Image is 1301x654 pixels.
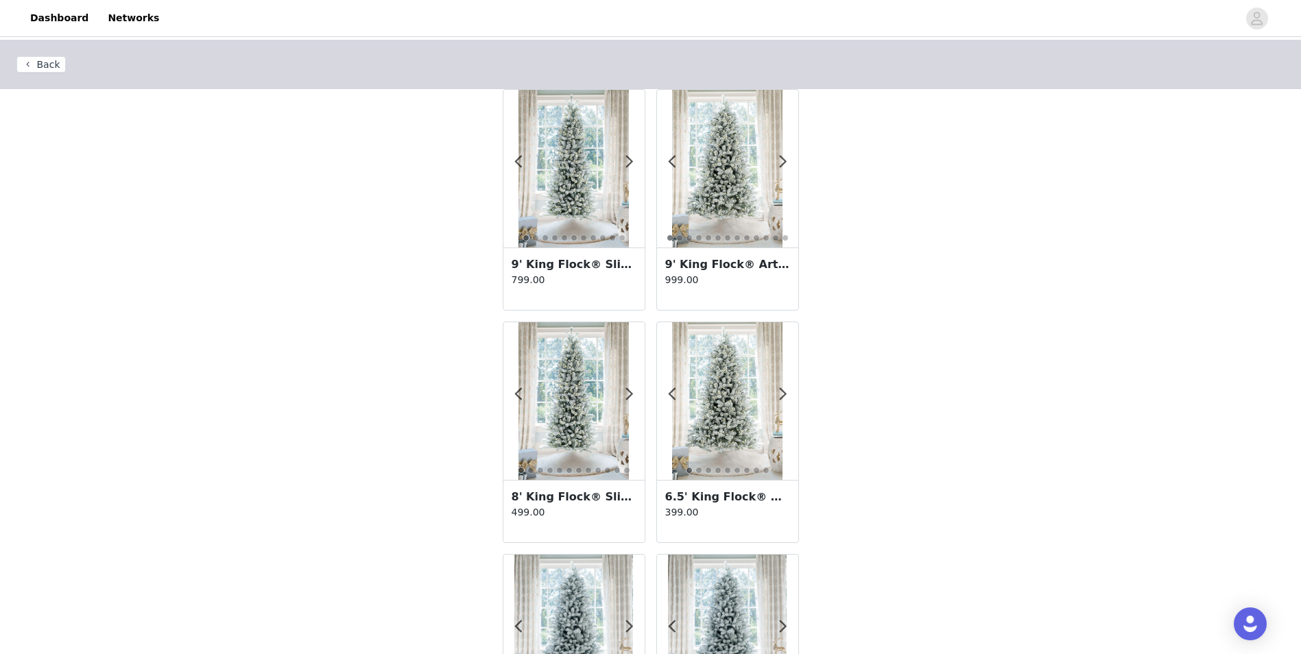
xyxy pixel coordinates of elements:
[734,234,741,241] button: 8
[527,467,534,474] button: 2
[551,234,558,241] button: 4
[686,467,693,474] button: 1
[566,467,573,474] button: 6
[604,467,611,474] button: 10
[665,505,790,520] p: 399.00
[547,467,553,474] button: 4
[743,234,750,241] button: 9
[556,467,563,474] button: 5
[772,234,779,241] button: 12
[512,489,636,505] h3: 8' King Flock® Slim Artificial Christmas Tree with 700 Warm White LED Lights
[695,467,702,474] button: 2
[763,467,769,474] button: 9
[724,467,731,474] button: 5
[753,467,760,474] button: 8
[672,322,783,480] img: King of Christmas 6.5' King Flock® Artificial Christmas Tree with 600 Warm White LED Lights
[537,467,544,474] button: 3
[99,3,167,34] a: Networks
[571,234,577,241] button: 6
[532,234,539,241] button: 2
[623,467,630,474] button: 12
[705,234,712,241] button: 5
[16,56,66,73] button: Back
[665,256,790,273] h3: 9' King Flock® Artificial Christmas Tree with 1100 Warm White LED Lights
[1250,8,1263,29] div: avatar
[734,467,741,474] button: 6
[672,90,783,247] img: King of Christmas 9' King Flock® Artificial Christmas Tree with 1100 Warm White LED Lights
[705,467,712,474] button: 3
[22,3,97,34] a: Dashboard
[580,234,587,241] button: 7
[512,256,636,273] h3: 9' King Flock® Slim Artificial Christmas Tree with 900 Warm White LED Lights
[595,467,601,474] button: 9
[542,234,549,241] button: 3
[561,234,568,241] button: 5
[518,90,629,247] img: King of Christmas 9' King Flock® Slim Artificial Christmas Tree with 900 Warm White LED Lights
[665,273,790,287] p: 999.00
[523,234,529,241] button: 1
[512,505,636,520] p: 499.00
[695,234,702,241] button: 4
[1234,607,1267,640] div: Open Intercom Messenger
[575,467,582,474] button: 7
[782,234,789,241] button: 13
[743,467,750,474] button: 7
[724,234,731,241] button: 7
[614,467,621,474] button: 11
[609,234,616,241] button: 10
[619,234,625,241] button: 11
[715,234,721,241] button: 6
[715,467,721,474] button: 4
[676,234,683,241] button: 2
[512,273,636,287] p: 799.00
[667,234,673,241] button: 1
[518,467,525,474] button: 1
[518,322,629,480] img: King of Christmas 8' King Flock® Slim Artificial Christmas Tree with 700 Warm White LED Lights
[590,234,597,241] button: 8
[665,489,790,505] h3: 6.5' King Flock® Artificial Christmas Tree with 600 Warm White LED Lights
[753,234,760,241] button: 10
[585,467,592,474] button: 8
[686,234,693,241] button: 3
[599,234,606,241] button: 9
[763,234,769,241] button: 11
